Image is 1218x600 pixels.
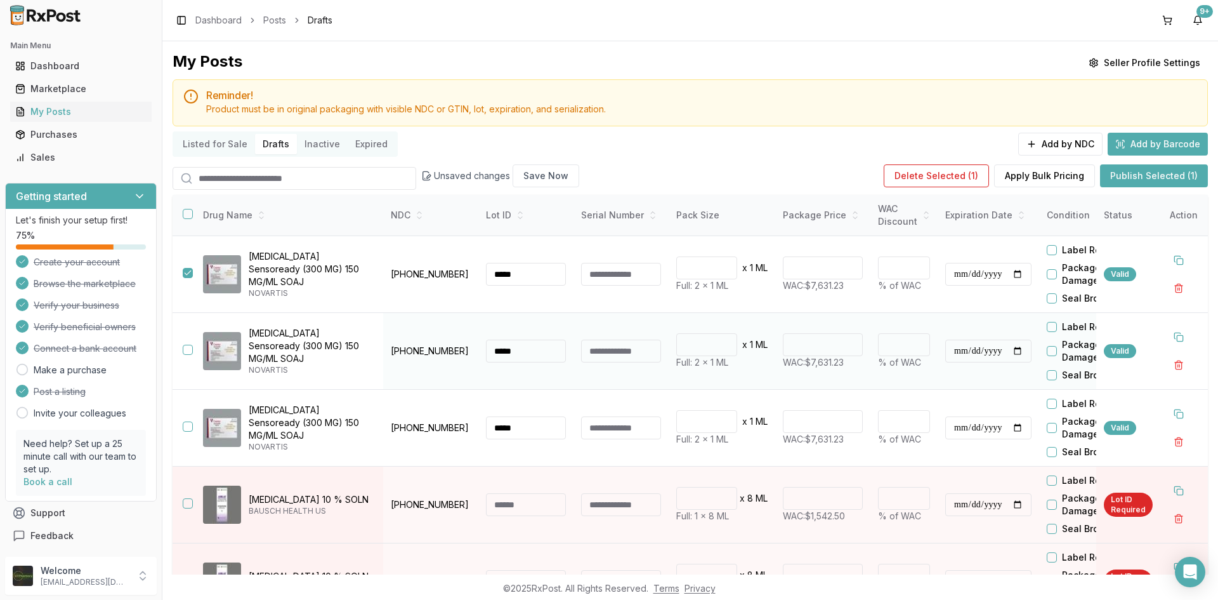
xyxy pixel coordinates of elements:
[676,357,728,368] span: Full: 2 x 1 ML
[34,299,119,312] span: Verify your business
[15,60,147,72] div: Dashboard
[10,41,152,51] h2: Main Menu
[203,255,241,293] img: Cosentyx Sensoready (300 MG) 150 MG/ML SOAJ
[1104,493,1153,517] div: Lot ID Required
[756,415,768,428] p: ML
[391,422,471,434] p: [PHONE_NUMBER]
[15,83,147,95] div: Marketplace
[945,209,1031,222] div: Expiration Date
[884,164,989,187] button: Delete Selected (1)
[5,56,157,76] button: Dashboard
[740,492,745,505] p: x
[34,385,86,398] span: Post a listing
[1062,551,1125,564] label: Label Residue
[1167,277,1190,300] button: Delete
[10,77,152,100] a: Marketplace
[1175,557,1205,587] div: Open Intercom Messenger
[206,90,1197,100] h5: Reminder!
[391,498,471,511] p: [PHONE_NUMBER]
[41,577,129,587] p: [EMAIL_ADDRESS][DOMAIN_NAME]
[750,415,753,428] p: 1
[1167,430,1190,453] button: Delete
[1062,415,1134,441] label: Package Damaged
[34,364,107,377] a: Make a purchase
[203,409,241,447] img: Cosentyx Sensoready (300 MG) 150 MG/ML SOAJ
[1108,133,1208,156] button: Add by Barcode
[30,530,74,542] span: Feedback
[1062,338,1134,364] label: Package Damaged
[742,338,747,351] p: x
[756,569,768,582] p: ML
[783,357,844,368] span: WAC: $7,631.23
[994,164,1095,187] button: Apply Bulk Pricing
[41,564,129,577] p: Welcome
[878,434,921,444] span: % of WAC
[676,280,728,291] span: Full: 2 x 1 ML
[1062,369,1115,382] label: Seal Broken
[1160,195,1208,236] th: Action
[203,486,241,524] img: Jublia 10 % SOLN
[684,583,716,594] a: Privacy
[1167,403,1190,425] button: Duplicate
[1062,262,1134,287] label: Package Damaged
[1062,569,1134,594] label: Package Damaged
[249,365,373,375] p: NOVARTIS
[747,569,753,582] p: 8
[513,164,579,187] button: Save Now
[203,332,241,370] img: Cosentyx Sensoready (300 MG) 150 MG/ML SOAJ
[10,146,152,169] a: Sales
[1062,446,1115,458] label: Seal Broken
[1018,133,1103,156] button: Add by NDC
[878,510,921,521] span: % of WAC
[15,151,147,164] div: Sales
[23,476,72,487] a: Book a call
[5,79,157,99] button: Marketplace
[742,415,747,428] p: x
[203,209,373,222] div: Drug Name
[173,51,242,74] div: My Posts
[249,327,373,365] p: [MEDICAL_DATA] Sensoready (300 MG) 150 MG/ML SOAJ
[249,506,373,516] p: BAUSCH HEALTH US
[783,510,845,521] span: WAC: $1,542.50
[1096,195,1160,236] th: Status
[1104,267,1136,281] div: Valid
[756,262,768,274] p: ML
[1104,421,1136,435] div: Valid
[1167,507,1190,530] button: Delete
[15,105,147,118] div: My Posts
[23,437,138,476] p: Need help? Set up a 25 minute call with our team to set up.
[1081,51,1208,74] button: Seller Profile Settings
[750,262,753,274] p: 1
[653,583,679,594] a: Terms
[669,195,775,236] th: Pack Size
[1100,164,1208,187] button: Publish Selected (1)
[34,256,120,269] span: Create your account
[308,14,332,27] span: Drafts
[34,321,136,333] span: Verify beneficial owners
[391,268,471,281] p: [PHONE_NUMBER]
[5,124,157,145] button: Purchases
[750,338,753,351] p: 1
[16,189,87,204] h3: Getting started
[1167,556,1190,579] button: Duplicate
[249,288,373,298] p: NOVARTIS
[175,134,255,154] button: Listed for Sale
[5,5,86,25] img: RxPost Logo
[1167,354,1190,377] button: Delete
[10,55,152,77] a: Dashboard
[1104,344,1136,358] div: Valid
[195,14,242,27] a: Dashboard
[5,502,157,524] button: Support
[1167,326,1190,349] button: Duplicate
[391,345,471,357] p: [PHONE_NUMBER]
[1039,195,1134,236] th: Condition
[1196,5,1213,18] div: 9+
[742,262,747,274] p: x
[740,569,745,582] p: x
[1062,523,1115,535] label: Seal Broken
[263,14,286,27] a: Posts
[249,250,373,288] p: [MEDICAL_DATA] Sensoready (300 MG) 150 MG/ML SOAJ
[1188,10,1208,30] button: 9+
[391,209,471,222] div: NDC
[195,14,332,27] nav: breadcrumb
